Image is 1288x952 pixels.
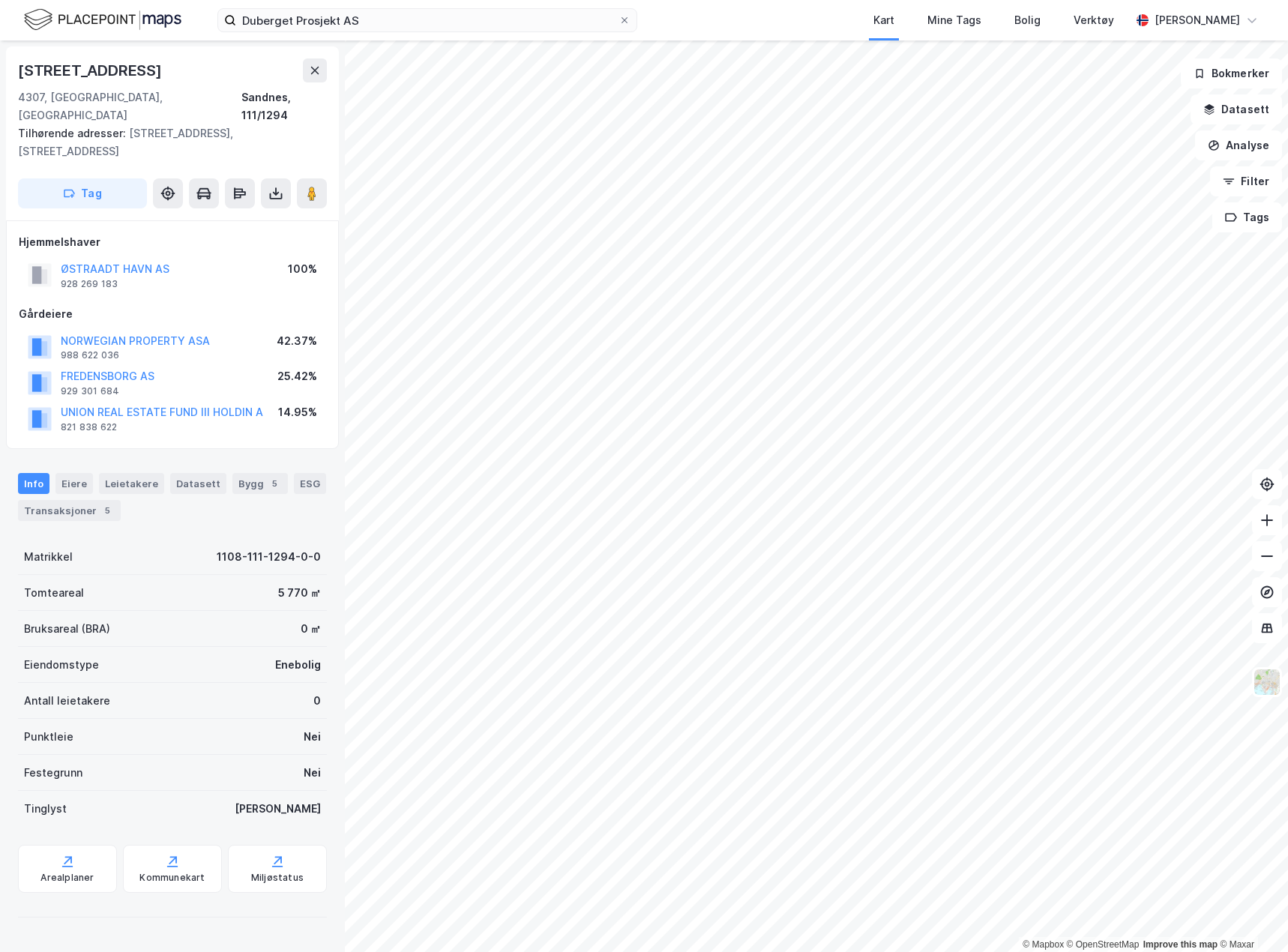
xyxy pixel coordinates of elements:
div: 0 ㎡ [301,620,321,638]
button: Analyse [1195,130,1282,160]
button: Filter [1210,166,1282,196]
div: Kommunekart [139,872,205,884]
div: 1108-111-1294-0-0 [217,548,321,566]
img: Z [1253,668,1281,696]
div: Gårdeiere [19,305,326,323]
div: Sandnes, 111/1294 [241,88,327,124]
a: OpenStreetMap [1067,939,1140,950]
div: Info [18,473,49,494]
div: [PERSON_NAME] [1155,11,1240,29]
div: ESG [294,473,326,494]
div: 4307, [GEOGRAPHIC_DATA], [GEOGRAPHIC_DATA] [18,88,241,124]
div: Antall leietakere [24,692,110,710]
div: Matrikkel [24,548,73,566]
div: [STREET_ADDRESS], [STREET_ADDRESS] [18,124,315,160]
button: Tags [1212,202,1282,232]
div: 928 269 183 [61,278,118,290]
div: Bruksareal (BRA) [24,620,110,638]
div: 5 [267,476,282,491]
button: Datasett [1191,94,1282,124]
button: Bokmerker [1181,58,1282,88]
div: Enebolig [275,656,321,674]
div: 988 622 036 [61,349,119,361]
div: Festegrunn [24,764,82,782]
div: Kart [873,11,894,29]
div: 0 [313,692,321,710]
button: Tag [18,178,147,208]
div: 5 [100,503,115,518]
img: logo.f888ab2527a4732fd821a326f86c7f29.svg [24,7,181,33]
div: 5 770 ㎡ [278,584,321,602]
a: Improve this map [1143,939,1218,950]
div: Eiendomstype [24,656,99,674]
div: Nei [304,728,321,746]
div: Bygg [232,473,288,494]
div: 42.37% [277,332,317,350]
div: Eiere [55,473,93,494]
div: Kontrollprogram for chat [1213,880,1288,952]
div: Punktleie [24,728,73,746]
div: Miljøstatus [251,872,304,884]
div: Tomteareal [24,584,84,602]
div: Arealplaner [40,872,94,884]
div: Bolig [1014,11,1041,29]
div: Leietakere [99,473,164,494]
div: [PERSON_NAME] [235,800,321,818]
div: 100% [288,260,317,278]
div: Hjemmelshaver [19,233,326,251]
div: Mine Tags [927,11,981,29]
span: Tilhørende adresser: [18,127,129,139]
div: 821 838 622 [61,421,117,433]
div: 929 301 684 [61,385,119,397]
div: [STREET_ADDRESS] [18,58,165,82]
div: Verktøy [1074,11,1114,29]
div: Nei [304,764,321,782]
div: Tinglyst [24,800,67,818]
div: 14.95% [278,403,317,421]
iframe: Chat Widget [1213,880,1288,952]
div: Transaksjoner [18,500,121,521]
div: 25.42% [277,367,317,385]
a: Mapbox [1023,939,1064,950]
input: Søk på adresse, matrikkel, gårdeiere, leietakere eller personer [236,9,619,31]
div: Datasett [170,473,226,494]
